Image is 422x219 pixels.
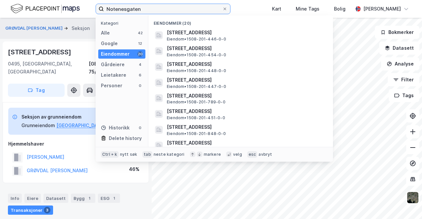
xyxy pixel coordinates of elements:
div: Leietakere [101,71,126,79]
span: [STREET_ADDRESS] [167,76,325,84]
div: 6 [137,72,143,78]
button: Tags [389,89,419,102]
iframe: Chat Widget [389,187,422,219]
div: velg [233,152,242,157]
div: Bygg [71,194,95,203]
div: Grunneiendom [21,122,55,129]
div: 0495, [GEOGRAPHIC_DATA], [GEOGRAPHIC_DATA] [8,60,89,76]
button: Datasett [379,41,419,55]
span: [STREET_ADDRESS] [167,123,325,131]
div: 1 [111,195,117,202]
button: [GEOGRAPHIC_DATA], 75/834 [56,122,125,129]
input: Søk på adresse, matrikkel, gårdeiere, leietakere eller personer [104,4,222,14]
div: Google [101,40,118,47]
div: 46% [129,165,139,173]
div: Kart [272,5,281,13]
div: esc [247,151,257,158]
div: 0 [137,125,143,130]
span: [STREET_ADDRESS] [167,139,325,147]
div: Personer [101,82,122,90]
div: Hjemmelshaver [8,140,143,148]
div: nytt søk [120,152,137,157]
div: Ctrl + k [101,151,119,158]
div: Delete history [109,134,142,142]
div: [GEOGRAPHIC_DATA], 75/834/0/1 [89,60,144,76]
div: 12 [137,41,143,46]
div: 1 [86,195,93,202]
span: Eiendom • 1508-201-789-0-0 [167,99,226,105]
div: Gårdeiere [101,61,125,68]
div: Eiendommer (20) [148,15,333,27]
div: Bolig [334,5,346,13]
span: [STREET_ADDRESS] [167,29,325,37]
div: 4 [137,62,143,67]
button: GRØVDAL [PERSON_NAME] [5,25,64,32]
span: [STREET_ADDRESS] [167,107,325,115]
button: Filter [388,73,419,86]
div: avbryt [258,152,272,157]
span: [STREET_ADDRESS] [167,60,325,68]
button: Tag [8,84,65,97]
button: Bokmerker [375,26,419,39]
button: Analyse [381,57,419,70]
div: [STREET_ADDRESS] [8,47,73,57]
div: Mine Tags [296,5,319,13]
span: Eiendom • 1508-201-448-0-0 [167,68,226,73]
div: Eiere [24,194,41,203]
span: [STREET_ADDRESS] [167,92,325,100]
span: Eiendom • 1508-201-447-0-0 [167,84,226,89]
div: tab [142,151,152,158]
div: 20 [137,51,143,57]
div: Seksjon av grunneiendom [21,113,125,121]
span: Eiendom • 1508-201-454-0-0 [167,52,226,58]
div: Datasett [44,194,68,203]
div: Historikk [101,124,130,132]
img: logo.f888ab2527a4732fd821a326f86c7f29.svg [11,3,80,14]
span: [STREET_ADDRESS] [167,44,325,52]
div: 0 [137,83,143,88]
div: markere [204,152,221,157]
div: Seksjon [72,24,90,32]
div: Info [8,194,22,203]
div: [PERSON_NAME] [363,5,401,13]
div: 42 [137,30,143,36]
div: ESG [98,194,120,203]
span: Eiendom • 1508-201-848-0-0 [167,131,226,136]
span: Eiendom • 1508-201-446-0-0 [167,37,226,42]
div: neste kategori [154,152,185,157]
div: Transaksjoner [8,205,53,215]
span: Eiendom • 1508-201-451-0-0 [167,115,225,121]
div: Alle [101,29,110,37]
div: 3 [44,207,50,213]
div: Eiendommer [101,50,130,58]
div: Kategori [101,21,145,26]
